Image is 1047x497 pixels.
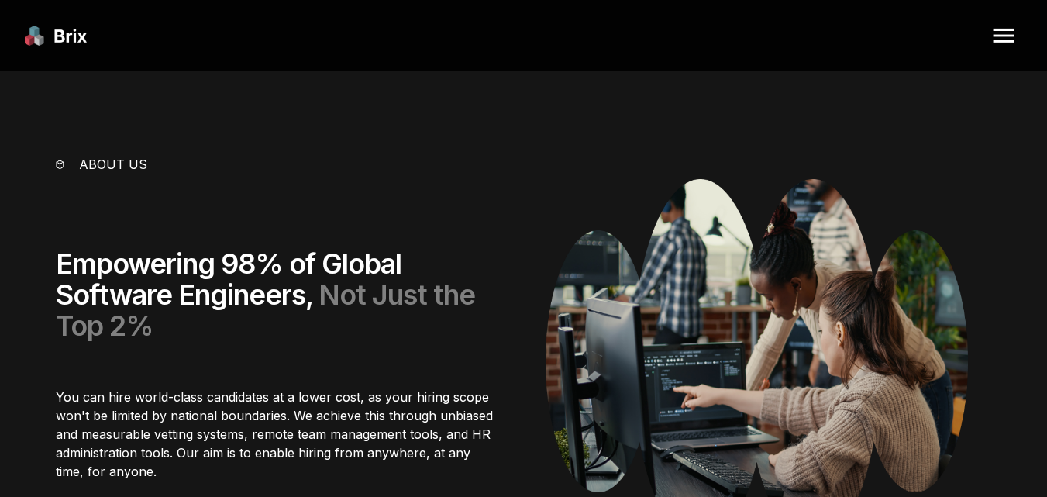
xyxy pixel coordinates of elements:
span: Not Just the Top 2% [56,278,475,343]
p: You can hire world-class candidates at a lower cost, as your hiring scope won't be limited by nat... [56,388,501,481]
div: Empowering 98% of Global Software Engineers, [56,248,501,341]
img: vector [56,160,64,168]
p: About us [79,155,147,174]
